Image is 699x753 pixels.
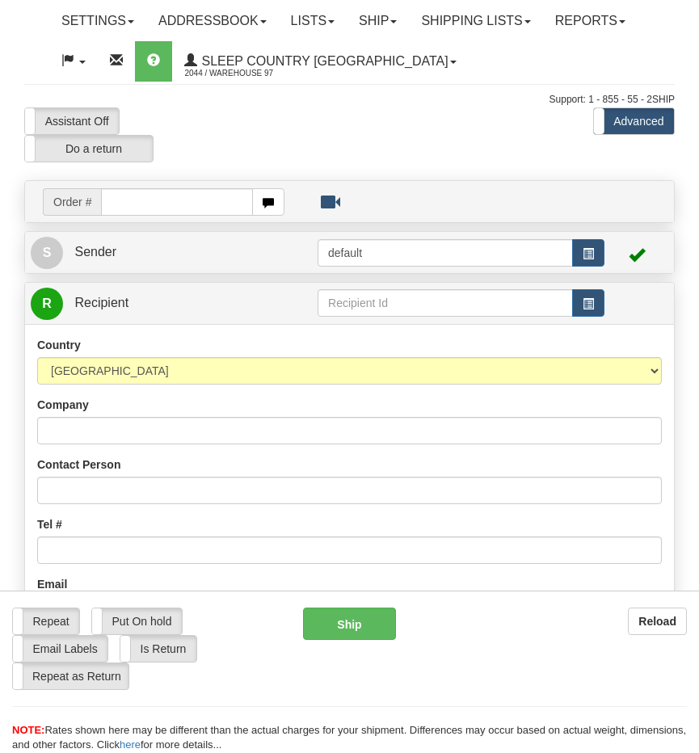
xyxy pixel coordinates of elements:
label: Do a return [25,136,153,162]
label: Assistant Off [25,108,119,134]
label: Country [37,337,81,353]
input: Sender Id [318,239,573,267]
span: NOTE: [12,724,44,736]
div: Support: 1 - 855 - 55 - 2SHIP [24,93,675,107]
span: Sender [74,245,116,259]
span: 2044 / Warehouse 97 [184,65,305,82]
button: Reload [628,608,687,635]
span: S [31,237,63,269]
label: Is Return [120,636,196,662]
label: Repeat [13,608,79,634]
a: Reports [543,1,638,41]
b: Reload [638,615,676,628]
label: Contact Person [37,456,120,473]
iframe: chat widget [662,294,697,459]
span: Order # [43,188,101,216]
label: Tel # [37,516,62,532]
label: Email [37,576,67,592]
span: R [31,288,63,320]
a: Sleep Country [GEOGRAPHIC_DATA] 2044 / Warehouse 97 [172,41,468,82]
a: Ship [347,1,409,41]
a: R Recipient [31,287,286,320]
a: S Sender [31,236,318,269]
label: Put On hold [92,608,182,634]
span: Sleep Country [GEOGRAPHIC_DATA] [197,54,448,68]
a: Shipping lists [409,1,542,41]
a: Lists [279,1,347,41]
label: Advanced [594,108,674,134]
a: Settings [49,1,146,41]
label: Repeat as Return [13,663,128,689]
a: Addressbook [146,1,279,41]
label: Email Labels [13,636,107,662]
label: Company [37,397,89,413]
a: here [120,738,141,751]
span: Recipient [74,296,128,309]
button: Ship [303,608,395,640]
input: Recipient Id [318,289,573,317]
